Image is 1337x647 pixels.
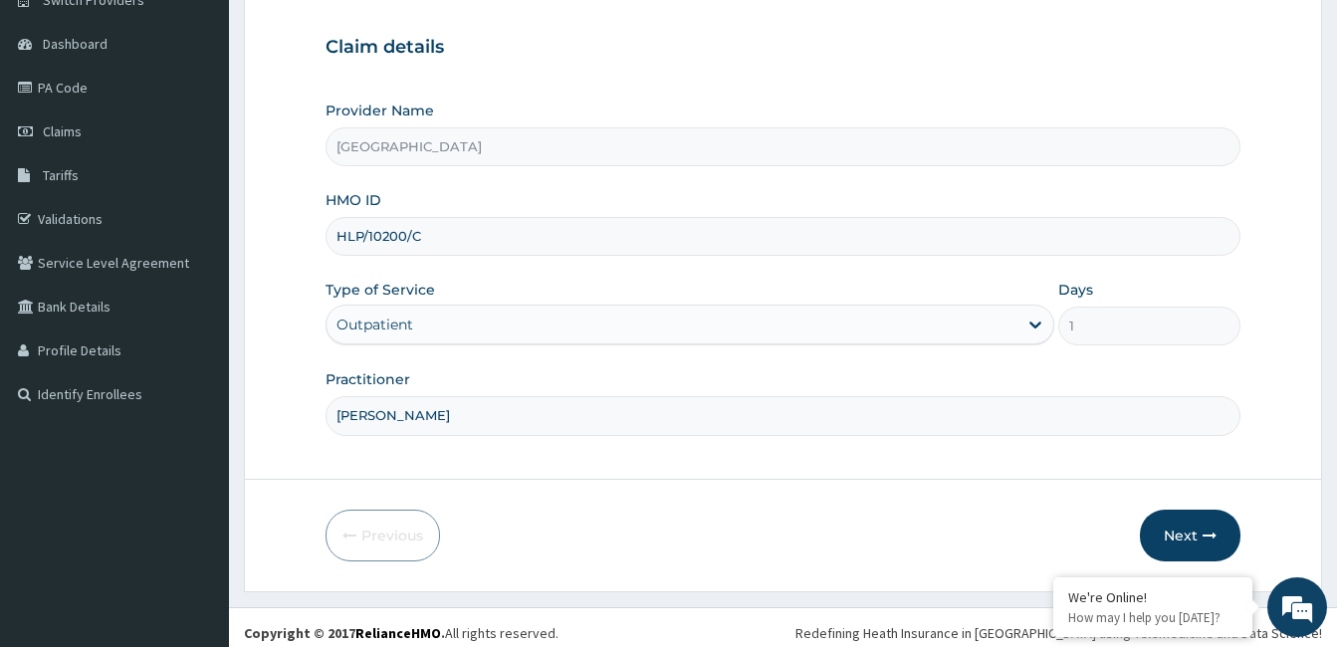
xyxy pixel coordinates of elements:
button: Next [1140,510,1240,561]
label: HMO ID [326,190,381,210]
span: Tariffs [43,166,79,184]
input: Enter Name [326,396,1240,435]
p: How may I help you today? [1068,609,1237,626]
div: Outpatient [336,315,413,334]
input: Enter HMO ID [326,217,1240,256]
div: Redefining Heath Insurance in [GEOGRAPHIC_DATA] using Telemedicine and Data Science! [795,623,1322,643]
label: Days [1058,280,1093,300]
label: Practitioner [326,369,410,389]
span: Dashboard [43,35,108,53]
strong: Copyright © 2017 . [244,624,445,642]
label: Type of Service [326,280,435,300]
h3: Claim details [326,37,1240,59]
button: Previous [326,510,440,561]
div: We're Online! [1068,588,1237,606]
span: Claims [43,122,82,140]
label: Provider Name [326,101,434,120]
a: RelianceHMO [355,624,441,642]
